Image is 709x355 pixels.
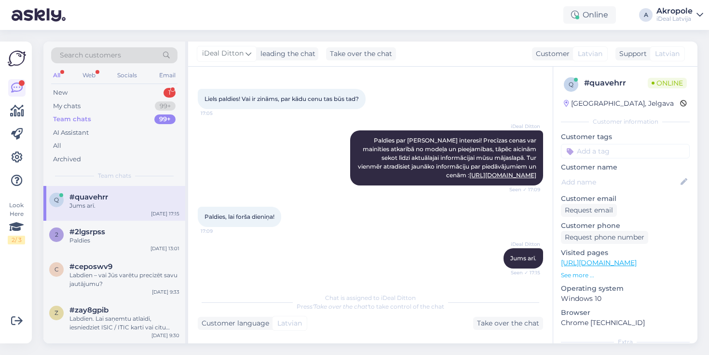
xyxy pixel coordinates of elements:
div: Take over the chat [326,47,396,60]
div: Web [81,69,97,82]
div: 99+ [155,101,176,111]
div: 99+ [154,114,176,124]
div: iDeal Latvija [656,15,693,23]
div: [DATE] 9:33 [152,288,179,296]
p: Customer name [561,162,690,172]
div: Team chats [53,114,91,124]
div: Labdien. Lai saņemtu atlaidi, iesniedziet ISIC / ITIC karti vai citu dokumentu, kas apliecina jūs... [69,314,179,332]
div: Akropole [656,7,693,15]
div: AI Assistant [53,128,89,138]
input: Add a tag [561,144,690,158]
div: All [53,141,61,151]
span: z [55,309,58,316]
a: AkropoleiDeal Latvija [656,7,703,23]
div: Support [615,49,647,59]
span: Team chats [98,171,131,180]
span: Search customers [60,50,121,60]
span: 17:05 [201,110,237,117]
p: Windows 10 [561,294,690,304]
div: All [51,69,62,82]
div: Online [563,6,616,24]
span: Latvian [578,49,602,59]
div: My chats [53,101,81,111]
i: 'Take over the chat' [313,303,368,310]
a: [URL][DOMAIN_NAME] [469,171,536,179]
div: 1 [164,88,176,98]
span: #2lgsrpss [69,227,105,236]
img: Askly Logo [8,49,26,68]
p: Browser [561,308,690,318]
div: Paldies [69,236,179,245]
div: Customer [532,49,570,59]
div: leading the chat [257,49,315,59]
div: New [53,88,68,98]
input: Add name [561,177,679,187]
p: Operating system [561,284,690,294]
div: Labdien – vai Jūs varētu precizēt savu jautājumu? [69,271,179,288]
span: Latvian [277,318,302,328]
span: 2 [55,231,58,238]
span: Latvian [655,49,680,59]
div: [DATE] 13:01 [150,245,179,252]
span: Liels paldies! Vai ir zināms, par kādu cenu tas būs tad? [205,95,359,102]
div: Socials [115,69,139,82]
p: See more ... [561,271,690,280]
span: Paldies par [PERSON_NAME] interesi! Precīzas cenas var mainīties atkarībā no modeļa un pieejamība... [358,137,538,179]
p: Visited pages [561,248,690,258]
div: Email [157,69,177,82]
div: [DATE] 9:30 [151,332,179,339]
span: iDeal Ditton [202,48,244,59]
span: Chat is assigned to iDeal Ditton [325,294,416,301]
div: Jums arī. [69,201,179,210]
div: Customer information [561,117,690,126]
div: Request email [561,204,617,217]
div: [GEOGRAPHIC_DATA], Jelgava [564,99,674,109]
div: Take over the chat [473,317,543,330]
div: Archived [53,155,81,164]
div: # quavehrr [584,77,648,89]
div: Look Here [8,201,25,244]
span: q [54,196,59,203]
span: Seen ✓ 17:15 [504,269,540,276]
div: A [639,8,653,22]
div: 2 / 3 [8,236,25,244]
span: Paldies, lai forša dieniņa! [205,213,274,220]
span: Press to take control of the chat [297,303,444,310]
span: Online [648,78,687,88]
p: Customer tags [561,132,690,142]
p: Customer email [561,194,690,204]
span: #ceposwv9 [69,262,112,271]
span: iDeal Ditton [504,241,540,248]
span: Jums arī. [510,255,536,262]
div: [DATE] 17:15 [151,210,179,217]
div: Extra [561,338,690,346]
span: c [55,266,59,273]
span: iDeal Ditton [504,123,540,130]
span: #quavehrr [69,193,108,201]
p: Customer phone [561,221,690,231]
span: #zay8gpib [69,306,109,314]
div: Request phone number [561,231,648,244]
div: Customer language [198,318,269,328]
p: Chrome [TECHNICAL_ID] [561,318,690,328]
span: 17:09 [201,227,237,235]
span: Seen ✓ 17:09 [504,186,540,193]
a: [URL][DOMAIN_NAME] [561,258,637,267]
span: q [569,81,573,88]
